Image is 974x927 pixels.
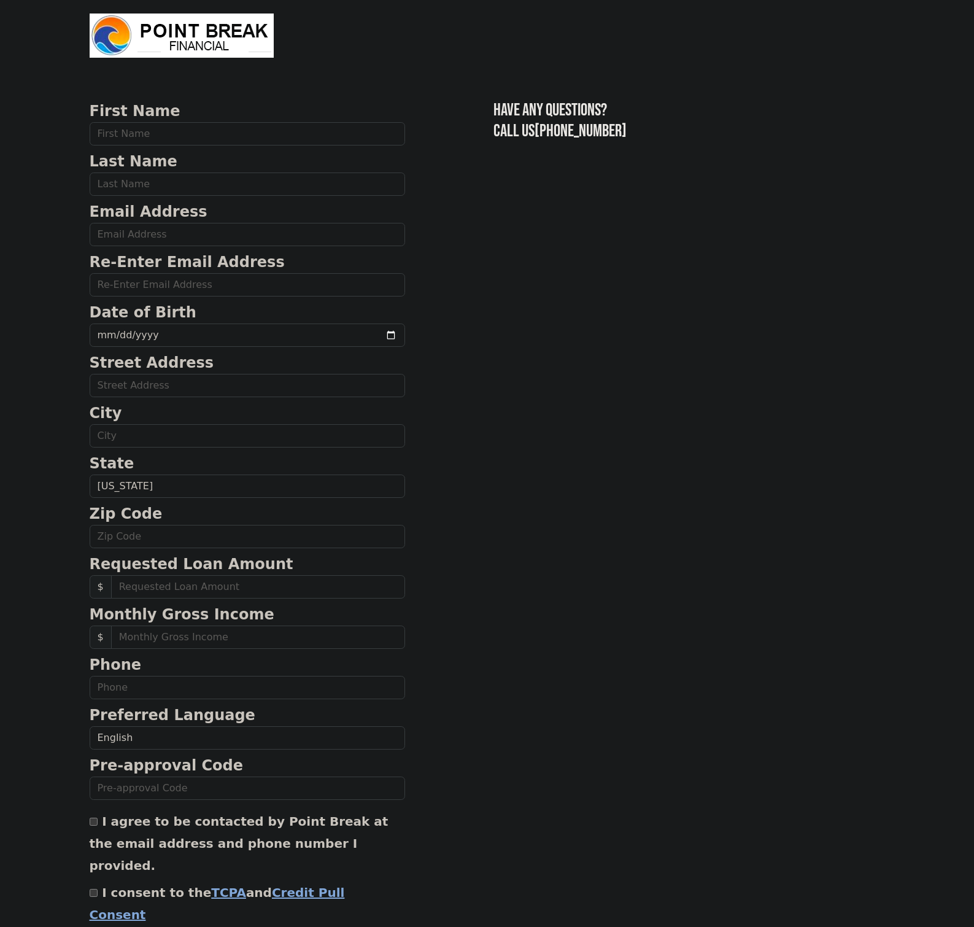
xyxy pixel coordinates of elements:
strong: Phone [90,656,142,673]
h3: Have any questions? [493,100,885,121]
input: Requested Loan Amount [111,575,405,599]
input: Zip Code [90,525,405,548]
h3: Call us [493,121,885,142]
strong: Date of Birth [90,304,196,321]
img: logo.png [90,14,274,58]
span: $ [90,626,112,649]
strong: Preferred Language [90,707,255,724]
p: Monthly Gross Income [90,603,405,626]
strong: Last Name [90,153,177,170]
input: Phone [90,676,405,699]
input: First Name [90,122,405,145]
label: I agree to be contacted by Point Break at the email address and phone number I provided. [90,814,388,873]
strong: State [90,455,134,472]
input: Pre-approval Code [90,777,405,800]
strong: First Name [90,103,180,120]
input: Email Address [90,223,405,246]
strong: Email Address [90,203,207,220]
input: Last Name [90,173,405,196]
input: Monthly Gross Income [111,626,405,649]
strong: Re-Enter Email Address [90,254,285,271]
strong: Street Address [90,354,214,371]
input: Street Address [90,374,405,397]
a: [PHONE_NUMBER] [535,121,627,141]
label: I consent to the and [90,885,345,922]
span: $ [90,575,112,599]
input: Re-Enter Email Address [90,273,405,297]
strong: City [90,405,122,422]
a: TCPA [211,885,246,900]
strong: Zip Code [90,505,163,522]
input: City [90,424,405,448]
strong: Requested Loan Amount [90,556,293,573]
strong: Pre-approval Code [90,757,244,774]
